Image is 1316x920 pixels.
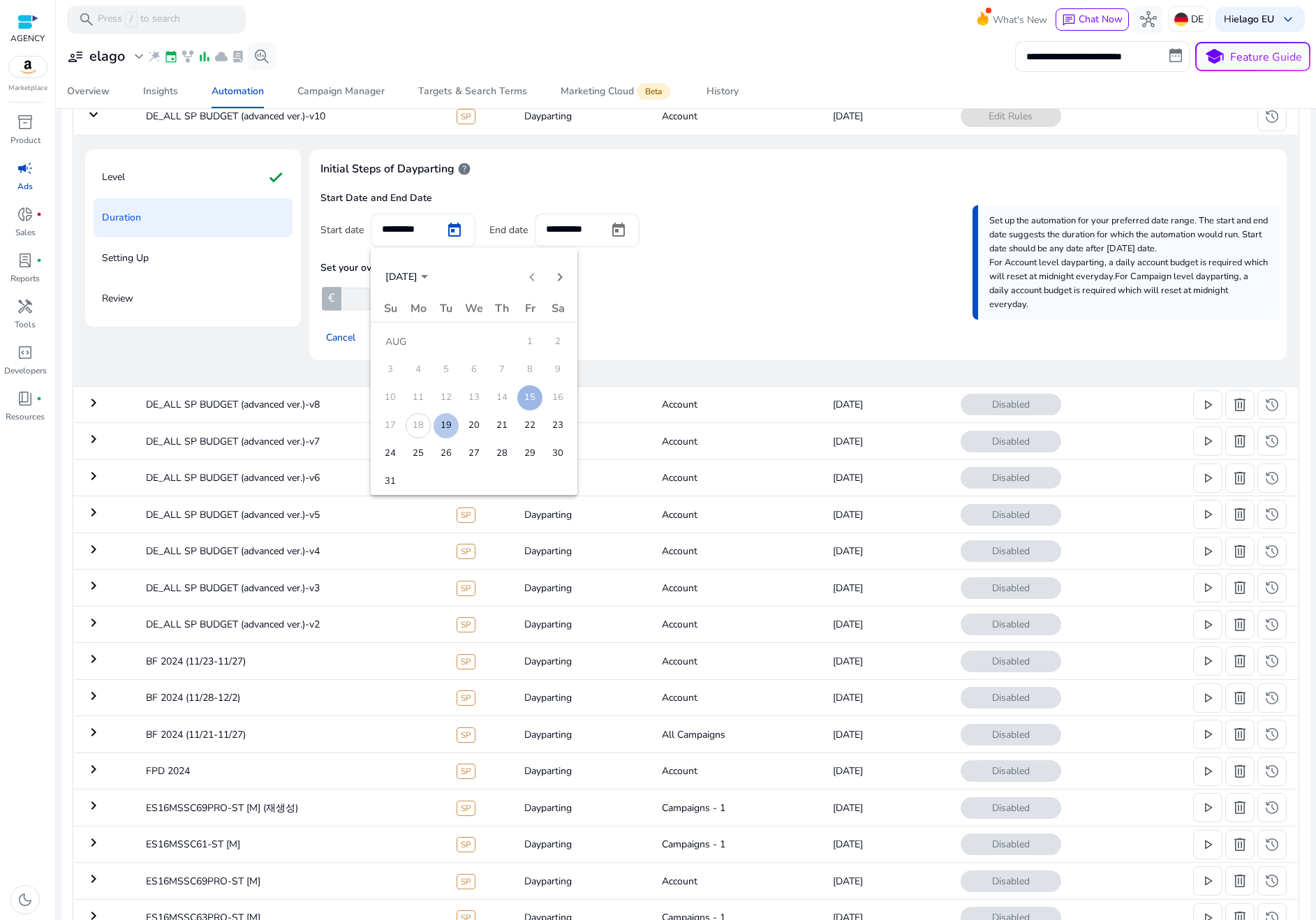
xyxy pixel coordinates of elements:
[517,441,542,466] span: 29
[376,356,404,384] button: August 3, 2025
[545,385,570,410] span: 16
[544,384,572,412] button: August 16, 2025
[434,357,459,383] span: 5
[376,328,516,356] td: AUG
[404,440,432,468] button: August 25, 2025
[516,356,544,384] button: August 8, 2025
[461,385,487,410] span: 13
[488,440,516,468] button: August 28, 2025
[525,301,535,316] span: Fr
[384,301,397,316] span: Su
[406,441,431,466] span: 25
[489,441,515,466] span: 28
[378,413,403,438] span: 17
[378,385,403,410] span: 10
[516,440,544,468] button: August 29, 2025
[460,384,488,412] button: August 13, 2025
[404,356,432,384] button: August 4, 2025
[434,385,459,410] span: 12
[378,357,403,383] span: 3
[376,412,404,440] button: August 17, 2025
[517,413,542,438] span: 22
[495,301,509,316] span: Th
[552,301,565,316] span: Sa
[376,384,404,412] button: August 10, 2025
[544,328,572,356] button: August 2, 2025
[546,263,574,291] button: Next month
[376,440,404,468] button: August 24, 2025
[376,468,404,496] button: August 31, 2025
[517,385,542,410] span: 15
[489,385,515,410] span: 14
[545,357,570,383] span: 9
[460,440,488,468] button: August 27, 2025
[465,301,483,316] span: We
[378,469,403,494] span: 31
[406,413,431,438] span: 18
[516,328,544,356] button: August 1, 2025
[461,441,487,466] span: 27
[432,412,460,440] button: August 19, 2025
[461,413,487,438] span: 20
[434,441,459,466] span: 26
[385,270,417,283] span: [DATE]
[488,356,516,384] button: August 7, 2025
[380,266,434,288] button: Choose month and year
[378,441,403,466] span: 24
[488,384,516,412] button: August 14, 2025
[460,412,488,440] button: August 20, 2025
[544,440,572,468] button: August 30, 2025
[545,329,570,355] span: 2
[489,357,515,383] span: 7
[516,412,544,440] button: August 22, 2025
[489,413,515,438] span: 21
[432,384,460,412] button: August 12, 2025
[461,357,487,383] span: 6
[544,412,572,440] button: August 23, 2025
[404,384,432,412] button: August 11, 2025
[544,356,572,384] button: August 9, 2025
[404,412,432,440] button: August 18, 2025
[406,385,431,410] span: 11
[406,357,431,383] span: 4
[460,356,488,384] button: August 6, 2025
[516,384,544,412] button: August 15, 2025
[545,441,570,466] span: 30
[434,413,459,438] span: 19
[440,301,452,316] span: Tu
[488,412,516,440] button: August 21, 2025
[411,301,427,316] span: Mo
[432,356,460,384] button: August 5, 2025
[432,440,460,468] button: August 26, 2025
[517,329,542,355] span: 1
[517,357,542,383] span: 8
[545,413,570,438] span: 23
